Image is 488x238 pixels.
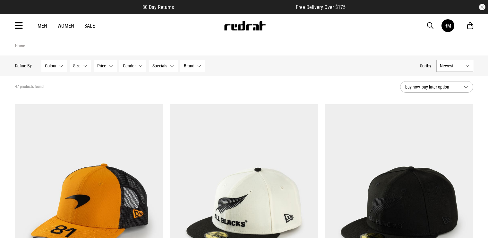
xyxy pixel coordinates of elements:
[149,60,178,72] button: Specials
[152,63,167,68] span: Specials
[84,23,95,29] a: Sale
[405,83,458,91] span: buy now, pay later option
[94,60,117,72] button: Price
[70,60,91,72] button: Size
[427,63,431,68] span: by
[41,60,67,72] button: Colour
[38,23,47,29] a: Men
[400,81,473,93] button: buy now, pay later option
[420,62,431,70] button: Sortby
[184,63,194,68] span: Brand
[224,21,266,30] img: Redrat logo
[436,60,473,72] button: Newest
[440,63,463,68] span: Newest
[142,4,174,10] span: 30 Day Returns
[119,60,146,72] button: Gender
[73,63,81,68] span: Size
[15,43,25,48] a: Home
[123,63,136,68] span: Gender
[57,23,74,29] a: Women
[444,23,451,29] div: RM
[180,60,205,72] button: Brand
[15,63,32,68] p: Refine By
[296,4,346,10] span: Free Delivery Over $175
[15,84,44,89] span: 47 products found
[97,63,106,68] span: Price
[45,63,56,68] span: Colour
[187,4,283,10] iframe: Customer reviews powered by Trustpilot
